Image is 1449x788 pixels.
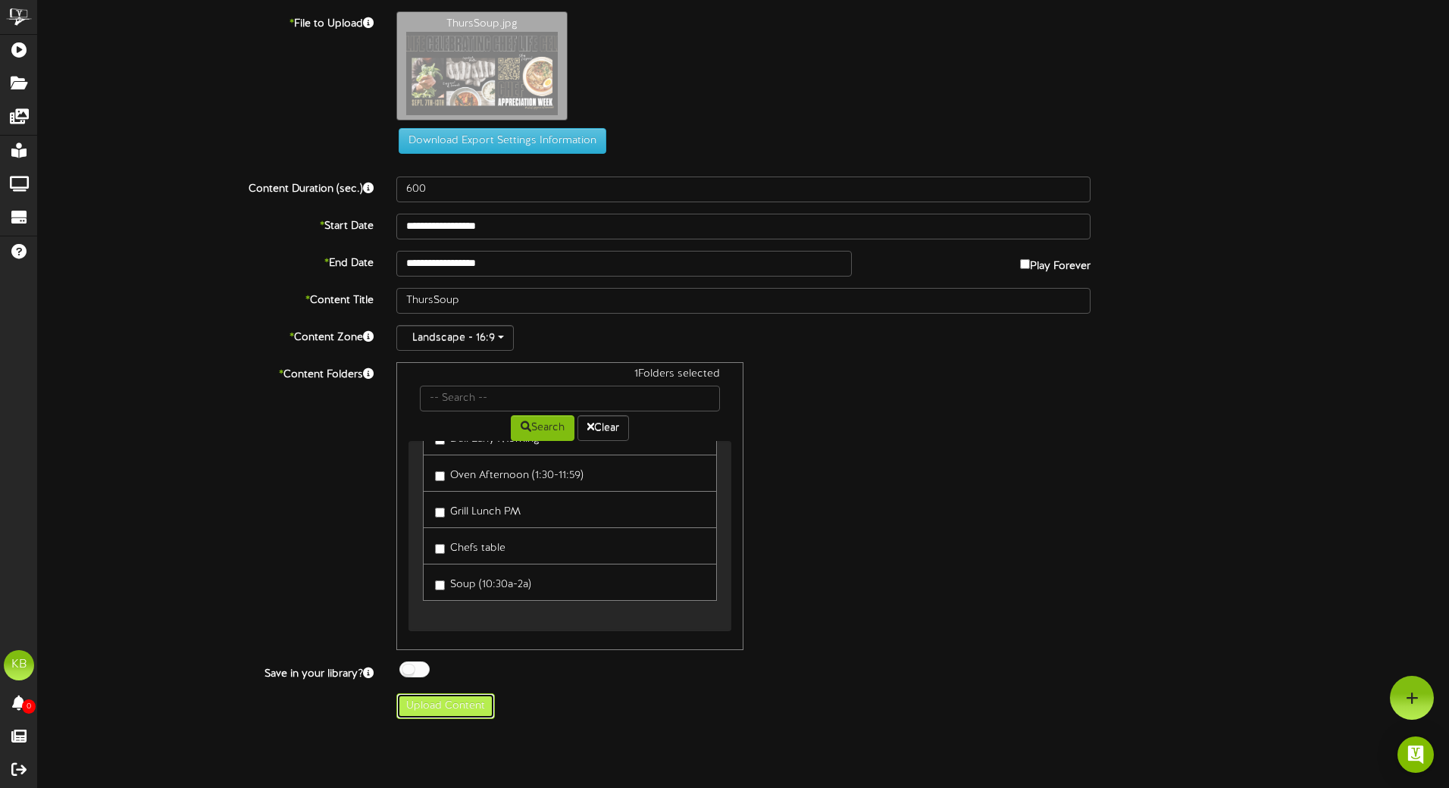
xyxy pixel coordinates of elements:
div: 1 Folders selected [408,367,731,386]
label: File to Upload [27,11,385,32]
input: Soup (10:30a-2a) [435,580,445,590]
input: Chefs table [435,544,445,554]
div: KB [4,650,34,680]
label: Start Date [27,214,385,234]
label: Content Zone [27,325,385,346]
input: Play Forever [1020,259,1030,269]
label: End Date [27,251,385,271]
button: Search [511,415,574,441]
label: Grill Lunch PM [435,499,521,520]
input: Grill Lunch PM [435,508,445,518]
input: -- Search -- [420,386,720,411]
label: Content Duration (sec.) [27,177,385,197]
label: Oven Afternoon (1:30-11:59) [435,463,584,483]
button: Clear [577,415,629,441]
label: Soup (10:30a-2a) [435,572,531,593]
a: Download Export Settings Information [391,135,606,146]
div: Open Intercom Messenger [1397,736,1434,773]
button: Download Export Settings Information [399,128,606,154]
label: Play Forever [1020,251,1091,274]
input: Oven Afternoon (1:30-11:59) [435,471,445,481]
span: 0 [22,699,36,714]
label: Content Folders [27,362,385,383]
button: Upload Content [396,693,495,719]
label: Save in your library? [27,661,385,682]
input: Title of this Content [396,288,1091,314]
label: Chefs table [435,536,505,556]
label: Content Title [27,288,385,308]
button: Landscape - 16:9 [396,325,514,351]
